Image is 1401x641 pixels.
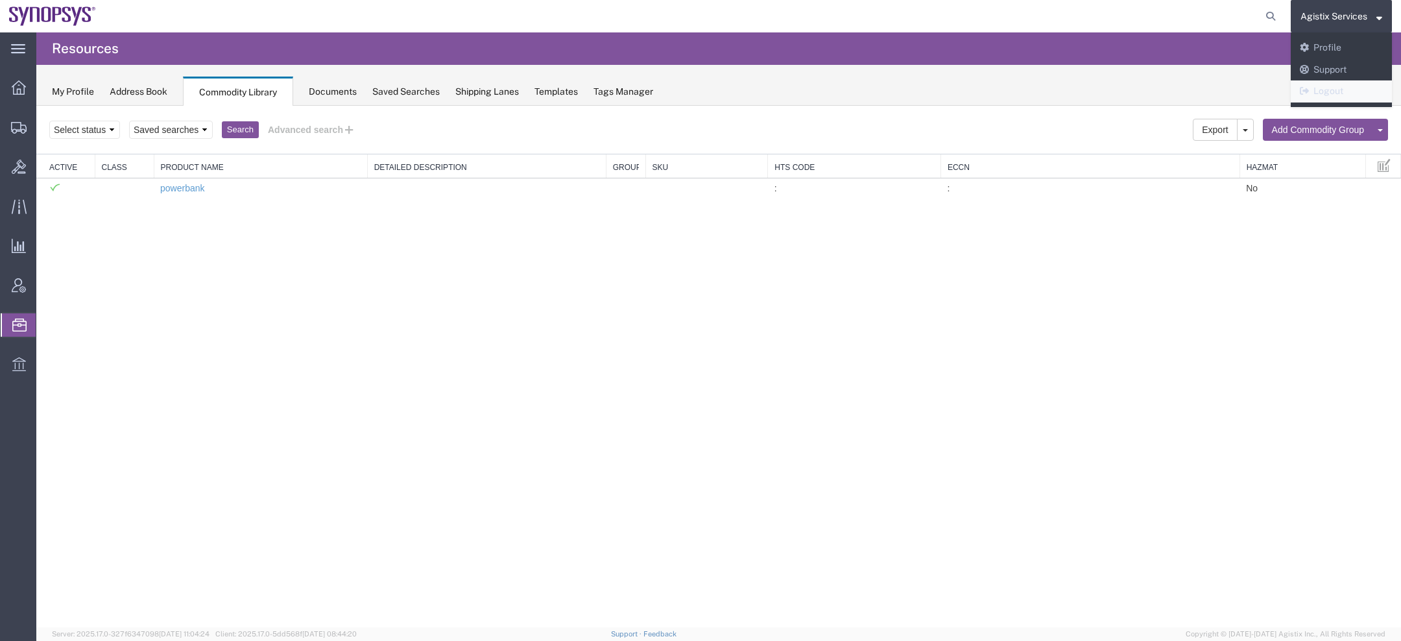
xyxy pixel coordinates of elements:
[1291,37,1392,59] a: Profile
[1291,80,1392,103] a: Logout
[52,32,119,65] h4: Resources
[309,85,357,99] div: Documents
[9,6,96,26] img: logo
[455,85,519,99] div: Shipping Lanes
[611,630,643,638] a: Support
[159,630,210,638] span: [DATE] 11:04:24
[302,630,357,638] span: [DATE] 08:44:20
[1300,9,1367,23] span: Agistix Services
[372,85,440,99] div: Saved Searches
[110,85,167,99] div: Address Book
[215,630,357,638] span: Client: 2025.17.0-5dd568f
[1300,8,1383,24] button: Agistix Services
[593,85,653,99] div: Tags Manager
[183,77,293,106] div: Commodity Library
[643,630,677,638] a: Feedback
[36,106,1401,627] iframe: FS Legacy Container
[1291,59,1392,81] a: Support
[52,630,210,638] span: Server: 2025.17.0-327f6347098
[52,85,94,99] div: My Profile
[534,85,578,99] div: Templates
[1186,629,1385,640] span: Copyright © [DATE]-[DATE] Agistix Inc., All Rights Reserved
